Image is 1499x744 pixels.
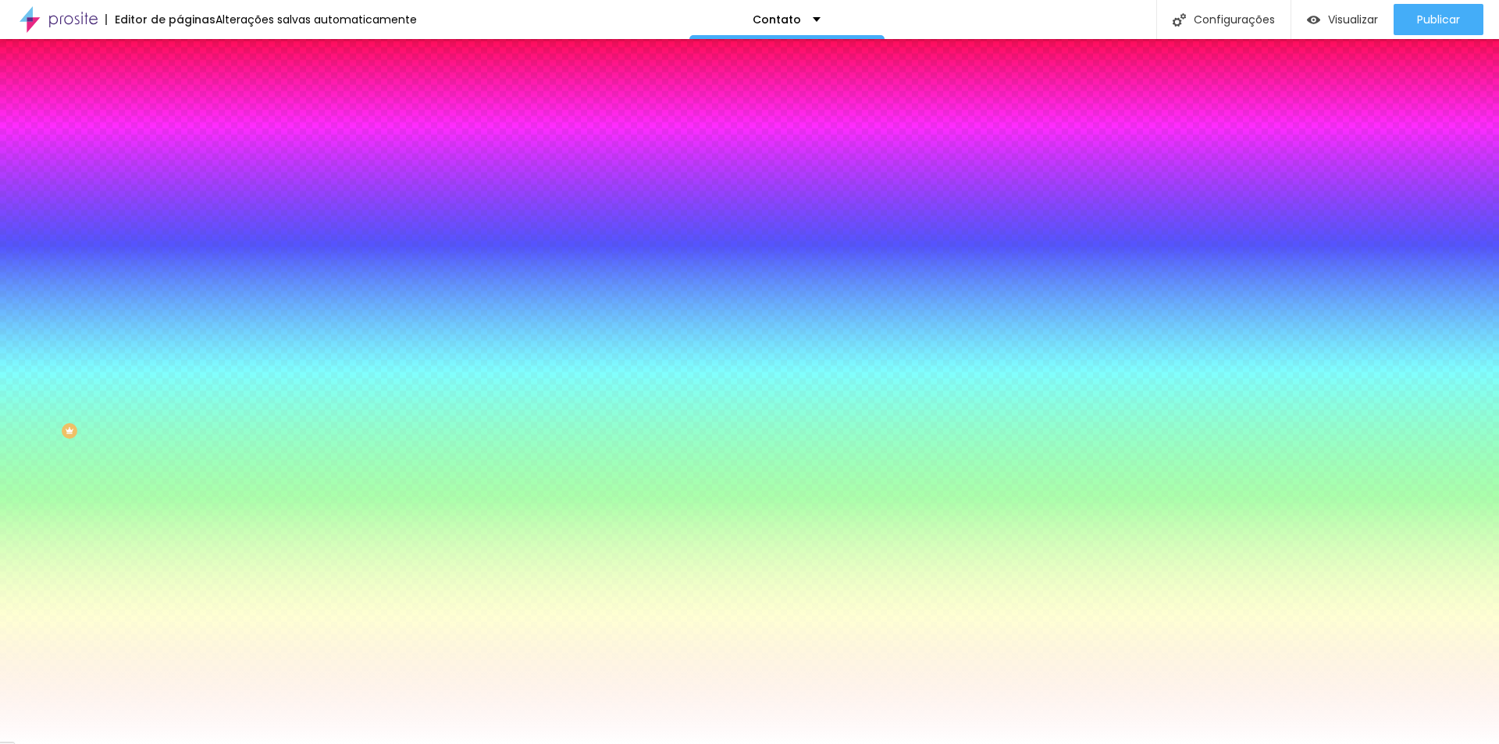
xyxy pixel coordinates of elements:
[1291,4,1394,35] button: Visualizar
[1417,13,1460,26] span: Publicar
[1173,13,1186,27] img: Icone
[1394,4,1483,35] button: Publicar
[105,14,215,25] div: Editor de páginas
[753,14,801,25] p: Contato
[1328,13,1378,26] span: Visualizar
[1307,13,1320,27] img: view-1.svg
[215,14,417,25] div: Alterações salvas automaticamente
